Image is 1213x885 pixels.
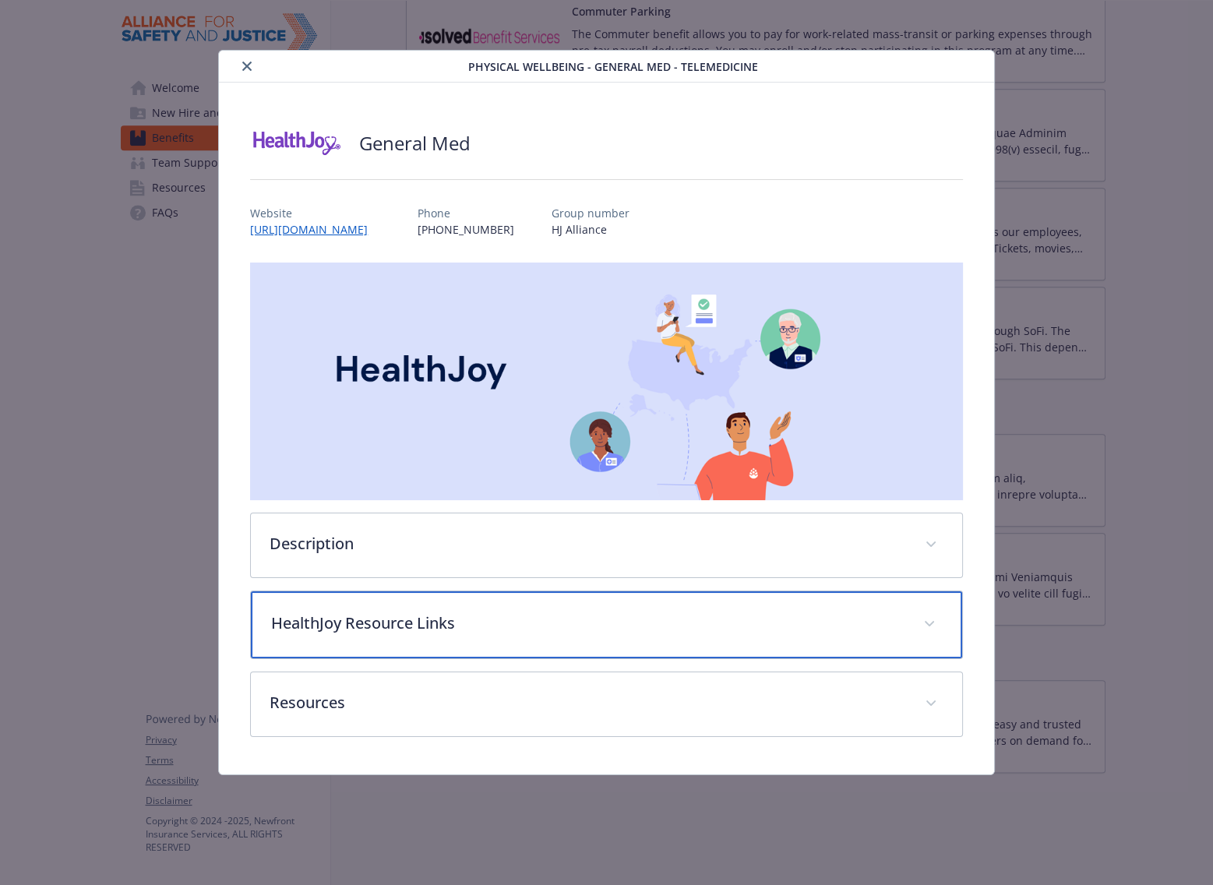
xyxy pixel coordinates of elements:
p: Group number [552,205,629,221]
h2: General Med [359,130,471,157]
p: HJ Alliance [552,221,629,238]
div: HealthJoy Resource Links [251,591,961,658]
p: Phone [418,205,514,221]
span: Physical Wellbeing - General Med - TeleMedicine [468,58,758,75]
img: banner [250,263,962,500]
img: HealthJoy, LLC [250,120,344,167]
p: HealthJoy Resource Links [271,612,904,635]
div: Description [251,513,961,577]
div: Resources [251,672,961,736]
div: details for plan Physical Wellbeing - General Med - TeleMedicine [122,50,1092,775]
p: Website [250,205,380,221]
p: Resources [270,691,905,714]
p: Description [270,532,905,555]
button: close [238,57,256,76]
a: [URL][DOMAIN_NAME] [250,222,380,237]
p: [PHONE_NUMBER] [418,221,514,238]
